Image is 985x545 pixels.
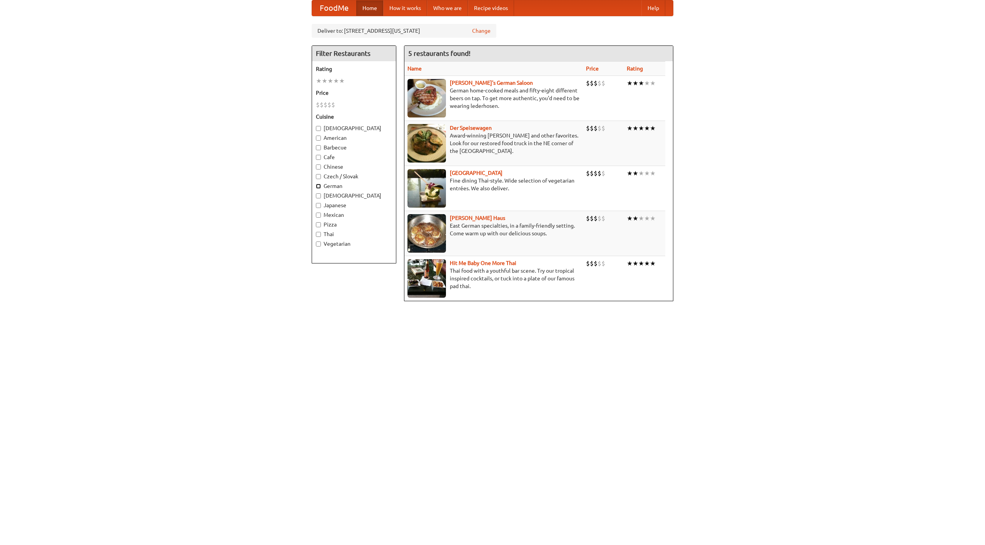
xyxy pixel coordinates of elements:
li: $ [594,169,598,178]
a: Change [472,27,491,35]
li: ★ [627,214,633,223]
input: Vegetarian [316,241,321,247]
img: esthers.jpg [407,79,446,117]
a: Who we are [427,0,468,16]
li: $ [590,79,594,87]
li: ★ [322,77,327,85]
a: Hit Me Baby One More Thai [450,260,516,266]
li: $ [598,79,601,87]
h5: Price [316,89,392,97]
li: ★ [633,259,638,268]
li: ★ [644,259,650,268]
a: Name [407,65,422,72]
img: babythai.jpg [407,259,446,298]
img: speisewagen.jpg [407,124,446,163]
li: ★ [638,169,644,178]
a: Der Speisewagen [450,125,492,131]
li: $ [601,169,605,178]
a: FoodMe [312,0,356,16]
label: Mexican [316,211,392,219]
li: ★ [638,79,644,87]
input: Czech / Slovak [316,174,321,179]
li: $ [594,79,598,87]
li: $ [598,124,601,132]
a: Recipe videos [468,0,514,16]
img: kohlhaus.jpg [407,214,446,253]
input: Thai [316,232,321,237]
label: Pizza [316,221,392,228]
li: ★ [627,79,633,87]
li: $ [586,214,590,223]
label: Chinese [316,163,392,171]
li: $ [594,259,598,268]
li: ★ [644,169,650,178]
li: $ [316,101,320,109]
li: $ [598,214,601,223]
li: $ [594,124,598,132]
li: ★ [638,124,644,132]
a: [PERSON_NAME] Haus [450,215,505,221]
img: satay.jpg [407,169,446,208]
li: ★ [333,77,339,85]
li: $ [601,214,605,223]
li: $ [590,259,594,268]
h5: Cuisine [316,113,392,121]
li: ★ [638,259,644,268]
h5: Rating [316,65,392,73]
li: ★ [633,79,638,87]
li: $ [320,101,324,109]
label: Czech / Slovak [316,173,392,180]
li: ★ [650,124,656,132]
li: $ [601,79,605,87]
li: ★ [644,124,650,132]
a: [GEOGRAPHIC_DATA] [450,170,503,176]
li: ★ [627,259,633,268]
p: East German specialties, in a family-friendly setting. Come warm up with our delicious soups. [407,222,580,237]
label: Thai [316,230,392,238]
li: ★ [650,214,656,223]
h4: Filter Restaurants [312,46,396,61]
label: Cafe [316,153,392,161]
a: Help [641,0,665,16]
li: $ [590,124,594,132]
li: $ [586,259,590,268]
label: German [316,182,392,190]
li: ★ [644,214,650,223]
p: Award-winning [PERSON_NAME] and other favorites. Look for our restored food truck in the NE corne... [407,132,580,155]
li: $ [598,169,601,178]
input: Mexican [316,213,321,218]
li: $ [327,101,331,109]
ng-pluralize: 5 restaurants found! [408,50,471,57]
a: Rating [627,65,643,72]
li: ★ [633,124,638,132]
li: $ [594,214,598,223]
li: ★ [339,77,345,85]
li: $ [586,169,590,178]
a: Home [356,0,383,16]
li: ★ [633,169,638,178]
li: ★ [650,259,656,268]
input: [DEMOGRAPHIC_DATA] [316,126,321,131]
input: Chinese [316,164,321,169]
li: $ [601,259,605,268]
li: $ [586,79,590,87]
li: ★ [650,169,656,178]
input: German [316,184,321,189]
input: Pizza [316,222,321,227]
label: [DEMOGRAPHIC_DATA] [316,192,392,200]
div: Deliver to: [STREET_ADDRESS][US_STATE] [312,24,496,38]
li: ★ [627,124,633,132]
input: Japanese [316,203,321,208]
label: [DEMOGRAPHIC_DATA] [316,124,392,132]
li: ★ [650,79,656,87]
label: Japanese [316,201,392,209]
p: Fine dining Thai-style. Wide selection of vegetarian entrées. We also deliver. [407,177,580,192]
li: $ [601,124,605,132]
input: Barbecue [316,145,321,150]
input: [DEMOGRAPHIC_DATA] [316,193,321,198]
li: ★ [633,214,638,223]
